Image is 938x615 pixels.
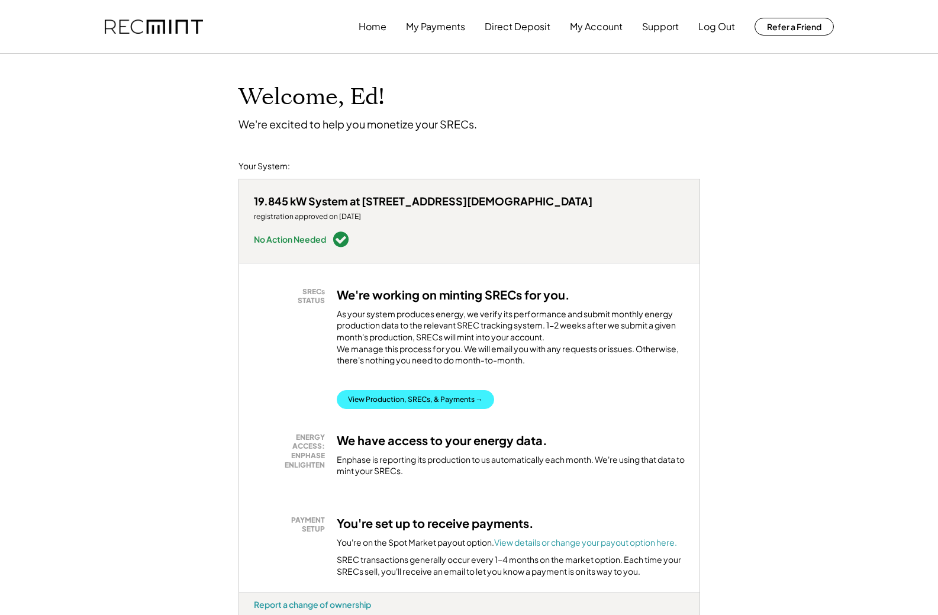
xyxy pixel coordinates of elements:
[337,433,547,448] h3: We have access to your energy data.
[755,18,834,36] button: Refer a Friend
[337,516,534,531] h3: You're set up to receive payments.
[698,15,735,38] button: Log Out
[406,15,465,38] button: My Payments
[260,516,325,534] div: PAYMENT SETUP
[238,117,477,131] div: We're excited to help you monetize your SRECs.
[337,454,685,477] div: Enphase is reporting its production to us automatically each month. We're using that data to mint...
[337,308,685,372] div: As your system produces energy, we verify its performance and submit monthly energy production da...
[260,287,325,305] div: SRECs STATUS
[238,160,290,172] div: Your System:
[337,390,494,409] button: View Production, SRECs, & Payments →
[260,433,325,469] div: ENERGY ACCESS: ENPHASE ENLIGHTEN
[105,20,203,34] img: recmint-logotype%403x.png
[642,15,679,38] button: Support
[337,537,677,549] div: You're on the Spot Market payout option.
[254,599,371,610] div: Report a change of ownership
[570,15,623,38] button: My Account
[359,15,386,38] button: Home
[337,554,685,577] div: SREC transactions generally occur every 1-4 months on the market option. Each time your SRECs sel...
[254,235,326,243] div: No Action Needed
[494,537,677,548] a: View details or change your payout option here.
[254,194,592,208] div: 19.845 kW System at [STREET_ADDRESS][DEMOGRAPHIC_DATA]
[254,212,592,221] div: registration approved on [DATE]
[238,83,386,111] h1: Welcome, Ed!
[337,287,570,302] h3: We're working on minting SRECs for you.
[485,15,550,38] button: Direct Deposit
